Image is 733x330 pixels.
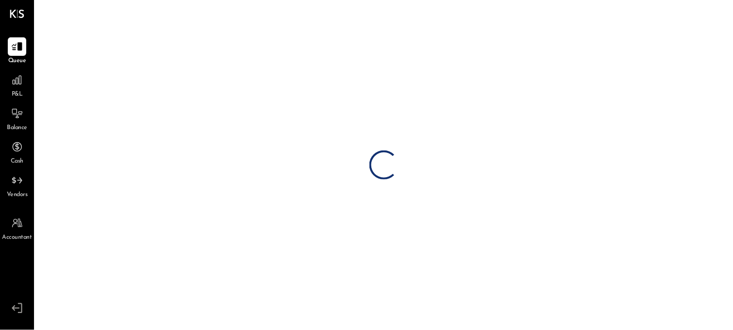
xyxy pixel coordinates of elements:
[11,157,23,166] span: Cash
[0,104,34,132] a: Balance
[0,37,34,66] a: Queue
[12,90,23,99] span: P&L
[7,124,27,132] span: Balance
[8,57,26,66] span: Queue
[0,71,34,99] a: P&L
[0,138,34,166] a: Cash
[7,191,28,199] span: Vendors
[0,214,34,242] a: Accountant
[2,233,32,242] span: Accountant
[0,171,34,199] a: Vendors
